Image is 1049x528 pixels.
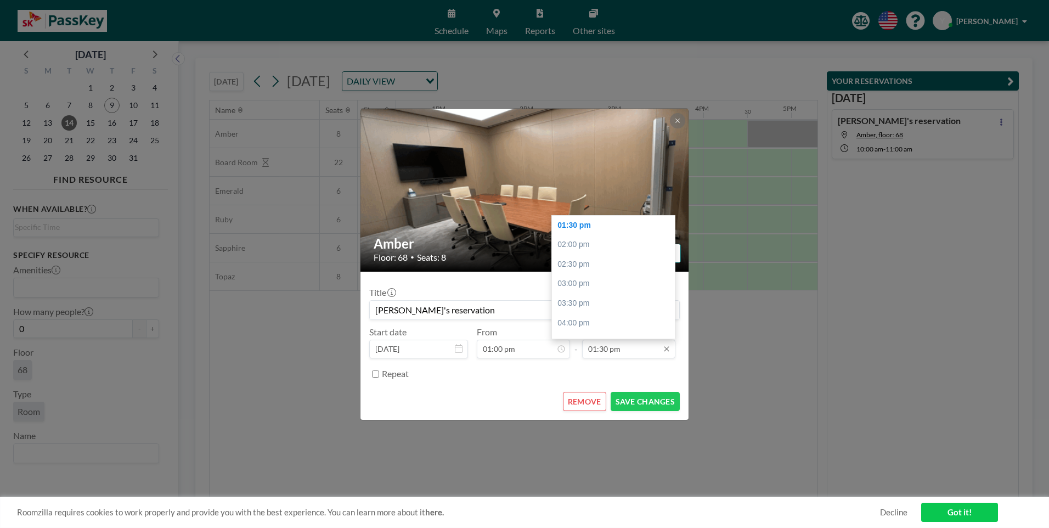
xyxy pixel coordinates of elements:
[574,330,578,355] span: -
[552,333,680,352] div: 04:30 pm
[17,507,880,518] span: Roomzilla requires cookies to work properly and provide you with the best experience. You can lea...
[382,368,409,379] label: Repeat
[552,216,680,235] div: 01:30 pm
[552,274,680,294] div: 03:00 pm
[374,252,408,263] span: Floor: 68
[369,327,407,338] label: Start date
[370,301,679,319] input: (No title)
[552,313,680,333] div: 04:00 pm
[563,392,606,411] button: REMOVE
[417,252,446,263] span: Seats: 8
[552,294,680,313] div: 03:30 pm
[611,392,680,411] button: SAVE CHANGES
[880,507,907,518] a: Decline
[552,255,680,274] div: 02:30 pm
[360,89,690,290] img: 537.gif
[921,503,998,522] a: Got it!
[410,253,414,261] span: •
[369,287,395,298] label: Title
[552,235,680,255] div: 02:00 pm
[477,327,497,338] label: From
[374,235,676,252] h2: Amber
[425,507,444,517] a: here.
